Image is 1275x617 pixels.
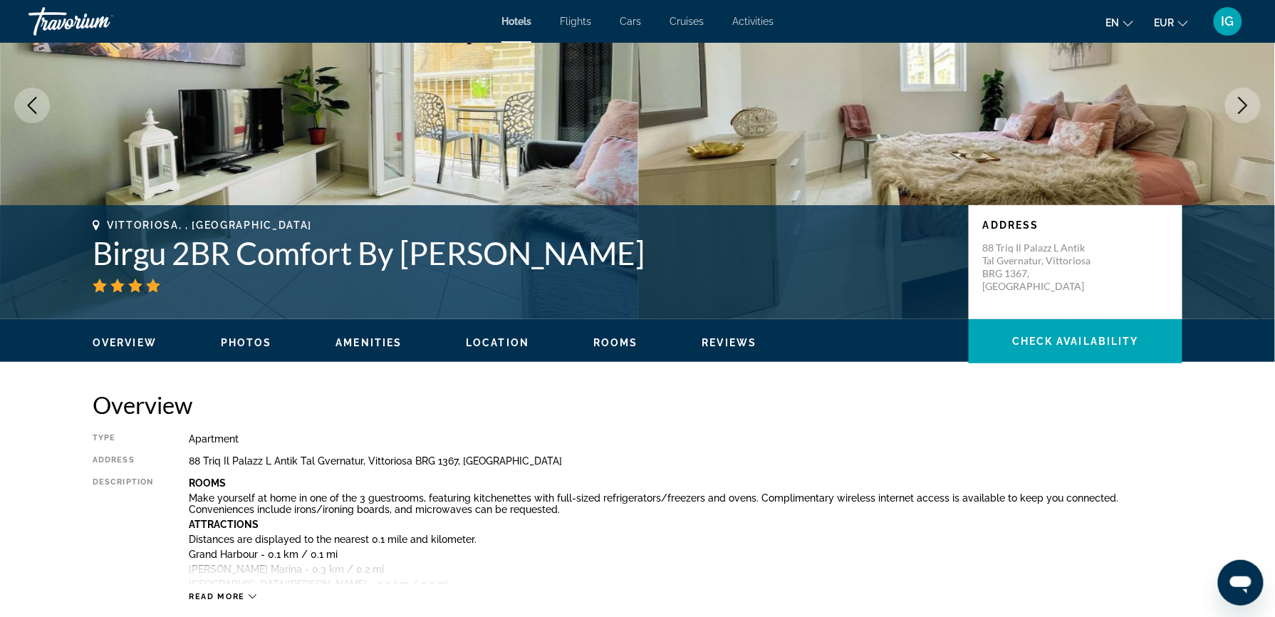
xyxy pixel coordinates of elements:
[335,336,402,349] button: Amenities
[969,319,1182,363] button: Check Availability
[1106,12,1133,33] button: Change language
[189,592,245,601] span: Read more
[702,337,757,348] span: Reviews
[620,16,641,27] a: Cars
[593,336,638,349] button: Rooms
[983,219,1168,231] p: Address
[335,337,402,348] span: Amenities
[1155,17,1175,28] span: EUR
[560,16,591,27] a: Flights
[466,337,529,348] span: Location
[189,455,1182,467] div: 88 Triq Il Palazz L Antik Tal Gvernatur, Vittoriosa BRG 1367, [GEOGRAPHIC_DATA]
[93,433,153,445] div: Type
[189,492,1182,515] p: Make yourself at home in one of the 3 guestrooms, featuring kitchenettes with full-sized refriger...
[93,234,954,271] h1: Birgu 2BR Comfort By [PERSON_NAME]
[221,336,272,349] button: Photos
[93,390,1182,419] h2: Overview
[93,337,157,348] span: Overview
[593,337,638,348] span: Rooms
[1106,17,1120,28] span: en
[1222,14,1234,28] span: IG
[1225,88,1261,123] button: Next image
[1218,560,1264,606] iframe: Button to launch messaging window
[189,433,1182,445] div: Apartment
[670,16,704,27] a: Cruises
[189,591,256,602] button: Read more
[1209,6,1247,36] button: User Menu
[189,477,226,489] b: Rooms
[1012,336,1139,347] span: Check Availability
[732,16,774,27] a: Activities
[221,337,272,348] span: Photos
[93,477,153,584] div: Description
[14,88,50,123] button: Previous image
[93,336,157,349] button: Overview
[702,336,757,349] button: Reviews
[189,519,259,530] b: Attractions
[93,455,153,467] div: Address
[107,219,312,231] span: Vittoriosa, , [GEOGRAPHIC_DATA]
[501,16,531,27] a: Hotels
[189,534,1182,545] p: Distances are displayed to the nearest 0.1 mile and kilometer.
[189,549,1182,560] p: Grand Harbour - 0.1 km / 0.1 mi
[466,336,529,349] button: Location
[1155,12,1188,33] button: Change currency
[28,3,171,40] a: Travorium
[983,242,1097,293] p: 88 Triq Il Palazz L Antik Tal Gvernatur, Vittoriosa BRG 1367, [GEOGRAPHIC_DATA]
